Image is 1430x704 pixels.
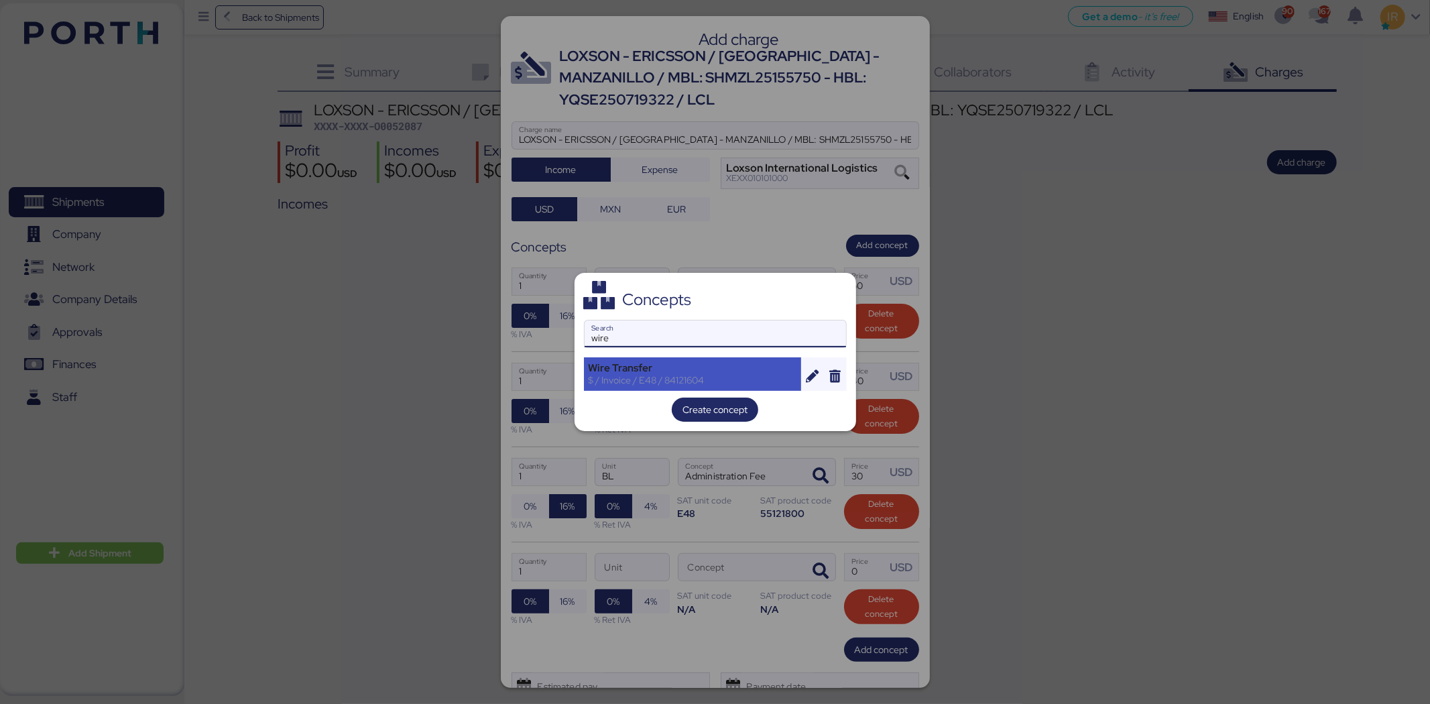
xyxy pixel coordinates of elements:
button: Create concept [672,398,758,422]
span: Create concept [682,402,748,418]
div: $ / Invoice / E48 / 84121604 [589,374,797,386]
div: Concepts [622,294,691,306]
input: Search [585,320,846,347]
div: Wire Transfer [589,362,797,374]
